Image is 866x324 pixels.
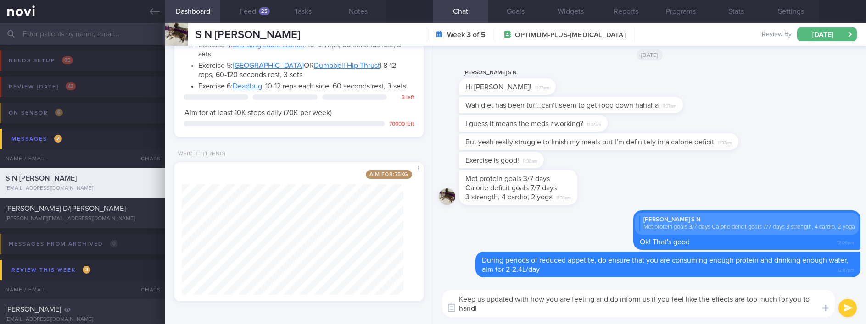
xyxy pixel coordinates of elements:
span: 12:06pm [837,237,854,246]
span: 3 [83,266,90,274]
div: Review this week [9,264,93,276]
span: [PERSON_NAME] D/[PERSON_NAME] [6,205,126,212]
span: 11:37am [535,82,549,91]
span: Met protein goals 3/7 days [465,175,550,182]
span: Ok! That's good [640,238,690,246]
div: Messages from Archived [6,238,120,250]
a: Dumbbell Hip Thrust [314,62,380,69]
span: 11:38am [523,156,537,165]
span: S N [PERSON_NAME] [195,29,300,40]
li: Exercise 6: | 10-12 reps each side, 60 seconds rest, 3 sets [198,79,413,91]
span: 3 strength, 4 cardio, 2 yoga [465,193,553,201]
span: S N [PERSON_NAME] [6,175,77,182]
div: 70000 left [389,121,414,128]
div: Needs setup [6,55,75,67]
div: Review [DATE] [6,81,78,93]
li: Exercise 5: OR | 8-12 reps, 60-120 seconds rest, 3 sets [198,59,413,79]
span: 11:37am [662,101,676,110]
span: But yeah really struggle to finish my meals but I’m definitely in a calorie deficit [465,138,714,146]
span: 43 [66,82,76,90]
div: Chats [129,280,165,299]
span: 12:07pm [838,265,854,274]
span: During periods of reduced appetite, do ensure that you are consuming enough protein and drinking ... [482,257,848,273]
div: [EMAIL_ADDRESS][DOMAIN_NAME] [6,185,160,192]
span: 2 [54,135,62,143]
div: [EMAIL_ADDRESS][DOMAIN_NAME] [6,316,160,323]
span: Aim for: 75 kg [366,170,412,179]
a: [GEOGRAPHIC_DATA] [233,62,304,69]
span: Exercise is good! [465,157,519,164]
span: 11:38am [556,192,571,201]
div: Weight (Trend) [174,151,226,158]
span: 0 [110,240,118,247]
span: Review By [762,31,792,39]
span: [DATE] [637,49,663,60]
strong: Week 3 of 5 [447,30,486,39]
div: Messages [9,133,64,145]
span: 85 [62,56,73,64]
button: [DATE] [797,27,857,41]
span: I guess it means the meds r working? [465,120,583,127]
div: Met protein goals 3/7 days Calorie deficit goals 7/7 days 3 strength, 4 cardio, 2 yoga [639,224,855,231]
div: [PERSON_NAME] S N [459,67,583,78]
div: 25 [259,7,270,15]
li: Exercise 4: | 10-12 reps, 60 seconds rest, 3 sets [198,38,413,59]
span: [PERSON_NAME] [6,306,61,313]
span: Calorie deficit goals 7/7 days [465,184,557,192]
span: OPTIMUM-PLUS-[MEDICAL_DATA] [515,31,625,40]
div: [PERSON_NAME] S N [639,216,855,224]
a: Standing cable crunch [233,41,304,49]
span: 11:37am [587,119,601,128]
span: Aim for at least 10K steps daily (70K per week) [184,109,332,116]
div: On sensor [6,107,65,119]
a: Deadbug [233,82,262,90]
div: Chats [129,149,165,168]
div: [PERSON_NAME][EMAIL_ADDRESS][DOMAIN_NAME] [6,215,160,222]
span: 6 [55,109,63,116]
span: 11:37am [718,137,732,146]
span: Wah diet has been tuff…can’t seem to get food down hahaha [465,102,659,109]
span: Hi [PERSON_NAME]! [465,83,531,91]
div: 3 left [391,94,414,101]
